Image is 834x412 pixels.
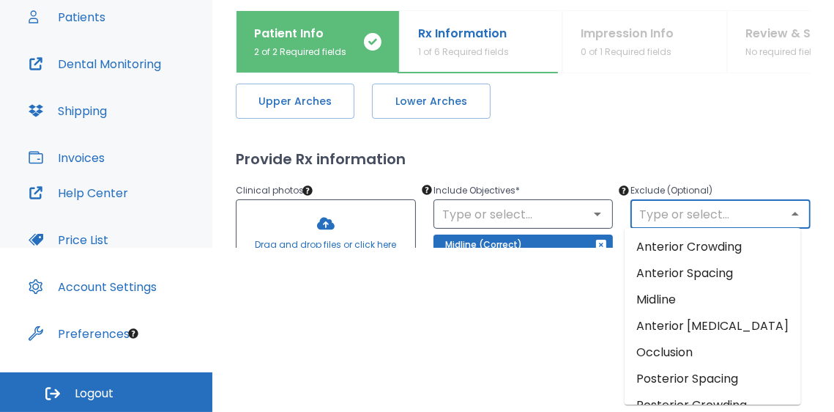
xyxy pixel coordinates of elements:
[127,327,140,340] div: Tooltip anchor
[420,183,433,196] div: Tooltip anchor
[445,236,522,254] p: Midline (Correct)
[625,234,801,260] li: Anterior Crowding
[20,140,113,175] button: Invoices
[625,287,801,313] li: Midline
[625,313,801,339] li: Anterior [MEDICAL_DATA]
[254,45,346,59] p: 2 of 2 Required fields
[20,46,170,81] button: Dental Monitoring
[20,316,138,351] button: Preferences
[630,182,811,199] p: Exclude (Optional)
[418,45,509,59] p: 1 of 6 Required fields
[236,148,811,170] h2: Provide Rx information
[20,222,117,257] button: Price List
[75,386,113,402] span: Logout
[20,93,116,128] button: Shipping
[20,175,137,210] button: Help Center
[236,84,354,119] button: Upper Arches
[254,25,346,43] p: Patient Info
[625,260,801,287] li: Anterior Spacing
[433,182,614,199] p: Include Objectives *
[635,204,806,224] input: Type or select...
[20,269,165,304] button: Account Settings
[625,366,801,392] li: Posterior Spacing
[236,182,416,199] p: Clinical photos *
[301,184,314,197] div: Tooltip anchor
[785,204,805,224] button: Close
[625,339,801,366] li: Occlusion
[251,94,339,109] span: Upper Arches
[372,84,491,119] button: Lower Arches
[387,94,475,109] span: Lower Arches
[438,204,609,224] input: Type or select...
[587,204,608,224] button: Open
[617,184,630,197] div: Tooltip anchor
[418,25,509,43] p: Rx Information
